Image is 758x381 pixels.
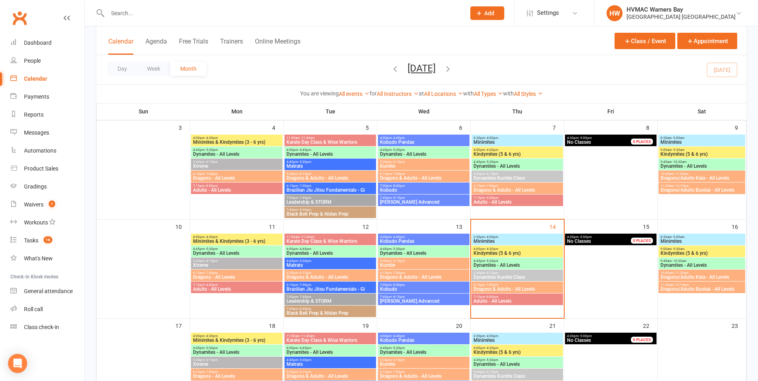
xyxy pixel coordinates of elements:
[473,140,561,145] span: Minimites
[627,6,736,13] div: HVMAC Warners Bay
[193,275,281,280] span: Dragons - All Levels
[485,295,498,299] span: - 8:00pm
[473,136,561,140] span: 3:30pm
[10,124,84,142] a: Messages
[471,103,564,120] th: Thu
[456,220,470,233] div: 13
[380,346,468,350] span: 4:45pm
[473,263,561,268] span: Dynamites - All Levels
[24,237,38,244] div: Tasks
[286,176,374,181] span: Dragons & Adults - All Levels
[24,147,56,154] div: Automations
[107,62,137,76] button: Day
[205,259,218,263] span: - 6:15pm
[193,346,281,350] span: 4:45pm
[485,235,498,239] span: - 4:00pm
[643,319,657,332] div: 22
[10,70,84,88] a: Calendar
[473,196,561,200] span: 7:15pm
[193,172,281,176] span: 6:15pm
[672,235,684,239] span: - 9:00am
[674,184,689,188] span: - 12:15pm
[672,247,684,251] span: - 9:30am
[473,283,561,287] span: 6:15pm
[392,235,405,239] span: - 4:45pm
[205,346,218,350] span: - 5:30pm
[392,271,405,275] span: - 7:00pm
[24,183,47,190] div: Gradings
[193,283,281,287] span: 7:15pm
[392,148,405,152] span: - 5:30pm
[179,38,208,55] button: Free Trials
[380,140,468,145] span: Kobudo Pandas
[473,259,561,263] span: 4:45pm
[660,271,744,275] span: 10:45am
[674,283,689,287] span: - 12:15pm
[205,235,218,239] span: - 4:30pm
[380,152,468,157] span: Dynamites - All Levels
[193,160,281,164] span: 5:30pm
[298,307,311,311] span: - 8:30pm
[459,121,470,134] div: 6
[484,10,494,16] span: Add
[627,13,736,20] div: [GEOGRAPHIC_DATA] [GEOGRAPHIC_DATA]
[300,90,339,97] strong: You are viewing
[193,338,281,343] span: Minimites & Kindymites (3 - 6 yrs)
[485,196,498,200] span: - 8:00pm
[339,91,370,97] a: All events
[10,52,84,70] a: People
[298,283,311,287] span: - 7:00pm
[660,263,744,268] span: Dynamites - All Levels
[24,129,49,136] div: Messages
[380,188,468,192] span: Kobudo
[24,201,44,208] div: Waivers
[485,334,498,338] span: - 4:00pm
[380,287,468,292] span: Kobudo
[380,164,468,169] span: Kumite
[286,172,374,176] span: 5:30pm
[193,239,281,244] span: Minimites & Kindymites (3 - 6 yrs)
[631,337,653,343] div: 0 PLACES
[286,283,374,287] span: 6:15pm
[286,338,374,343] span: Karate Day Class & Wise Warriors
[456,319,470,332] div: 20
[97,103,190,120] th: Sun
[567,334,641,338] span: 4:30pm
[286,311,374,316] span: Black Belt Prep & Nidan Prep
[145,38,167,55] button: Agenda
[392,295,405,299] span: - 8:15pm
[24,219,48,226] div: Workouts
[380,235,468,239] span: 4:00pm
[380,263,468,268] span: Kumite
[10,142,84,160] a: Automations
[660,140,744,145] span: Minimites
[660,136,744,140] span: 8:30am
[24,58,41,64] div: People
[660,184,744,188] span: 11:30am
[473,176,561,181] span: Dynamites Kumite Class
[564,103,658,120] th: Fri
[10,106,84,124] a: Reports
[137,62,170,76] button: Week
[44,236,52,243] span: 16
[286,275,374,280] span: Dragons & Adults - All Levels
[392,160,405,164] span: - 6:15pm
[735,121,746,134] div: 9
[298,208,311,212] span: - 8:30pm
[473,247,561,251] span: 4:00pm
[672,136,684,140] span: - 9:00am
[643,220,657,233] div: 15
[537,4,559,22] span: Settings
[392,136,405,140] span: - 4:45pm
[10,160,84,178] a: Product Sales
[193,184,281,188] span: 7:15pm
[24,93,49,100] div: Payments
[298,184,311,188] span: - 7:00pm
[205,148,218,152] span: - 5:30pm
[24,111,44,118] div: Reports
[362,220,377,233] div: 12
[205,136,218,140] span: - 4:30pm
[286,239,374,244] span: Karate Day Class & Wise Warriors
[473,251,561,256] span: Kindymites (5 & 6 yrs)
[567,139,591,145] span: No Classes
